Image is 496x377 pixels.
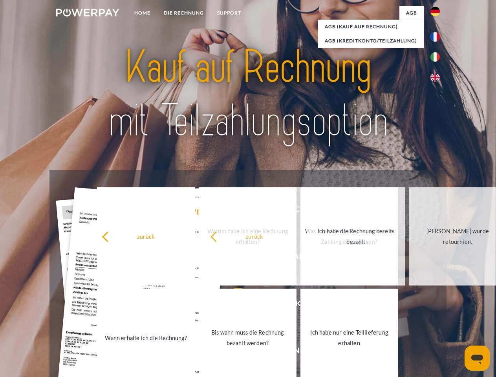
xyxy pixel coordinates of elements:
a: DIE RECHNUNG [157,6,210,20]
div: zurück [102,231,190,242]
a: SUPPORT [210,6,248,20]
img: title-powerpay_de.svg [75,38,421,150]
iframe: Schaltfläche zum Öffnen des Messaging-Fensters [465,346,490,371]
a: Home [128,6,157,20]
img: en [430,73,440,82]
img: logo-powerpay-white.svg [56,9,119,16]
img: de [430,7,440,16]
div: Bis wann muss die Rechnung bezahlt werden? [203,327,292,348]
div: zurück [210,231,298,242]
div: Wann erhalte ich die Rechnung? [102,332,190,343]
img: fr [430,32,440,42]
div: Ich habe nur eine Teillieferung erhalten [305,327,394,348]
div: Ich habe die Rechnung bereits bezahlt [312,226,400,247]
a: agb [399,6,424,20]
img: it [430,52,440,62]
a: AGB (Kauf auf Rechnung) [318,20,424,34]
a: AGB (Kreditkonto/Teilzahlung) [318,34,424,48]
